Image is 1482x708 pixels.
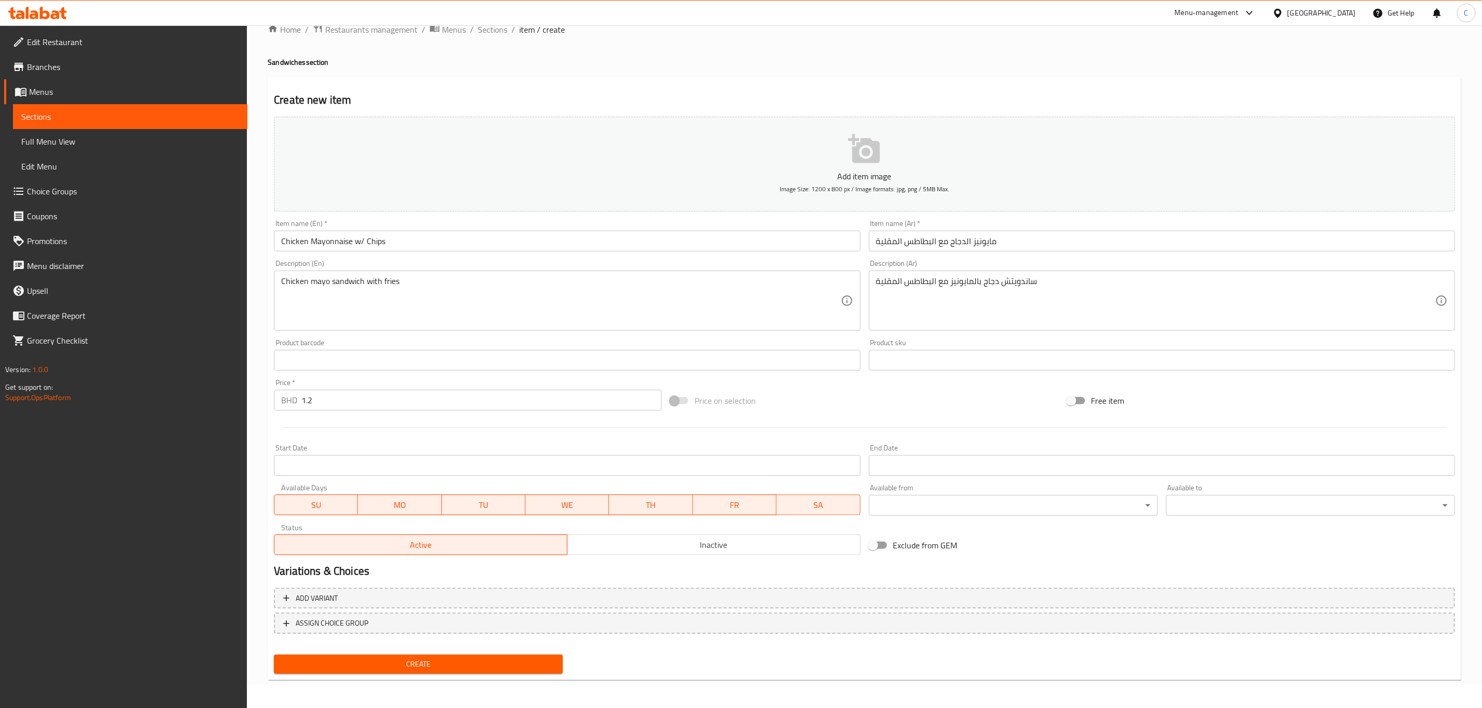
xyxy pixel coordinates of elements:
[13,104,247,129] a: Sections
[478,23,507,36] a: Sections
[358,494,441,515] button: MO
[869,495,1158,516] div: ​
[27,61,239,73] span: Branches
[274,92,1455,108] h2: Create new item
[693,494,777,515] button: FR
[279,537,563,553] span: Active
[27,309,239,322] span: Coverage Report
[27,36,239,48] span: Edit Restaurant
[780,183,949,195] span: Image Size: 1200 x 800 px / Image formats: jpg, png / 5MB Max.
[5,380,53,394] span: Get support on:
[301,390,662,410] input: Please enter price
[4,229,247,253] a: Promotions
[281,394,297,406] p: BHD
[1287,7,1356,19] div: [GEOGRAPHIC_DATA]
[274,117,1455,211] button: Add item imageImage Size: 1200 x 800 px / Image formats: jpg, png / 5MB Max.
[13,129,247,154] a: Full Menu View
[1091,394,1125,407] span: Free item
[422,23,425,36] li: /
[268,23,301,36] a: Home
[4,278,247,303] a: Upsell
[5,391,71,404] a: Support.OpsPlatform
[695,394,756,407] span: Price on selection
[5,363,31,376] span: Version:
[282,658,555,671] span: Create
[525,494,609,515] button: WE
[869,350,1455,371] input: Please enter product sku
[274,655,563,674] button: Create
[268,23,1461,36] nav: breadcrumb
[296,592,338,605] span: Add variant
[274,231,860,251] input: Enter name En
[442,494,525,515] button: TU
[27,334,239,347] span: Grocery Checklist
[13,154,247,179] a: Edit Menu
[530,498,605,513] span: WE
[305,23,309,36] li: /
[362,498,437,513] span: MO
[27,235,239,247] span: Promotions
[29,86,239,98] span: Menus
[27,260,239,272] span: Menu disclaimer
[511,23,515,36] li: /
[274,588,1455,609] button: Add variant
[470,23,474,36] li: /
[442,23,466,36] span: Menus
[4,253,247,278] a: Menu disclaimer
[430,23,466,36] a: Menus
[27,185,239,197] span: Choice Groups
[274,613,1455,634] button: ASSIGN CHOICE GROUP
[274,534,567,555] button: Active
[1175,7,1239,19] div: Menu-management
[572,537,856,553] span: Inactive
[279,498,354,513] span: SU
[290,170,1439,182] p: Add item image
[4,303,247,328] a: Coverage Report
[32,363,48,376] span: 1.0.0
[27,285,239,297] span: Upsell
[21,135,239,148] span: Full Menu View
[4,79,247,104] a: Menus
[697,498,772,513] span: FR
[1464,7,1469,19] span: C
[274,563,1455,579] h2: Variations & Choices
[609,494,692,515] button: TH
[567,534,861,555] button: Inactive
[613,498,688,513] span: TH
[4,179,247,204] a: Choice Groups
[869,231,1455,251] input: Enter name Ar
[1166,495,1455,516] div: ​
[4,54,247,79] a: Branches
[27,210,239,222] span: Coupons
[777,494,860,515] button: SA
[313,23,418,36] a: Restaurants management
[893,539,958,551] span: Exclude from GEM
[876,276,1435,325] textarea: ساندويتش دجاج بالمايونيز مع البطاطس المقلية
[21,110,239,123] span: Sections
[519,23,565,36] span: item / create
[4,328,247,353] a: Grocery Checklist
[268,57,1461,67] h4: Sandwiches section
[325,23,418,36] span: Restaurants management
[274,494,358,515] button: SU
[4,204,247,229] a: Coupons
[4,30,247,54] a: Edit Restaurant
[21,160,239,173] span: Edit Menu
[296,617,368,630] span: ASSIGN CHOICE GROUP
[781,498,856,513] span: SA
[281,276,840,325] textarea: Chicken mayo sandwich with fries
[274,350,860,371] input: Please enter product barcode
[446,498,521,513] span: TU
